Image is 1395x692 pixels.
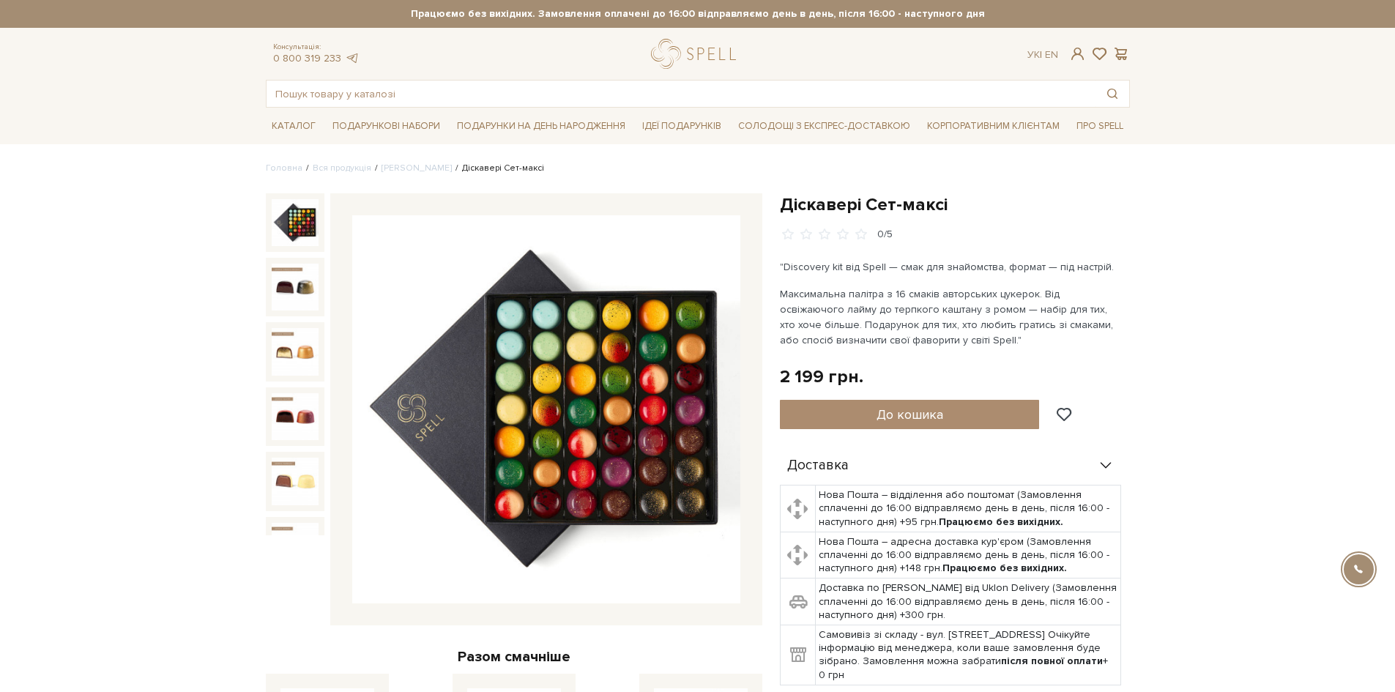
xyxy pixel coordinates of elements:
li: Діскавері Сет-максі [452,162,544,175]
div: 0/5 [877,228,893,242]
p: "Discovery kit від Spell — смак для знайомства, формат — під настрій. [780,259,1123,275]
div: 2 199 грн. [780,365,863,388]
a: Вся продукція [313,163,371,174]
button: До кошика [780,400,1040,429]
img: Діскавері Сет-максі [272,523,319,570]
a: logo [651,39,743,69]
a: Подарункові набори [327,115,446,138]
a: telegram [345,52,360,64]
a: Ідеї подарунків [636,115,727,138]
img: Діскавері Сет-максі [272,458,319,505]
a: Каталог [266,115,321,138]
b: після повної оплати [1001,655,1103,667]
strong: Працюємо без вихідних. Замовлення оплачені до 16:00 відправляємо день в день, після 16:00 - насту... [266,7,1130,21]
a: Солодощі з експрес-доставкою [732,114,916,138]
div: Ук [1027,48,1058,62]
span: Консультація: [273,42,360,52]
button: Пошук товару у каталозі [1095,81,1129,107]
a: Корпоративним клієнтам [921,115,1065,138]
b: Працюємо без вихідних. [939,516,1063,528]
td: Нова Пошта – відділення або поштомат (Замовлення сплаченні до 16:00 відправляємо день в день, піс... [816,485,1121,532]
td: Самовивіз зі складу - вул. [STREET_ADDRESS] Очікуйте інформацію від менеджера, коли ваше замовлен... [816,625,1121,685]
a: Головна [266,163,302,174]
h1: Діскавері Сет-максі [780,193,1130,216]
td: Нова Пошта – адресна доставка кур'єром (Замовлення сплаченні до 16:00 відправляємо день в день, п... [816,532,1121,578]
img: Діскавері Сет-максі [272,393,319,440]
img: Діскавері Сет-максі [352,215,740,603]
span: | [1040,48,1042,61]
a: 0 800 319 233 [273,52,341,64]
a: [PERSON_NAME] [382,163,452,174]
img: Діскавері Сет-максі [272,264,319,310]
p: Максимальна палітра з 16 смаків авторських цукерок. Від освіжаючого лайму до терпкого каштану з р... [780,286,1123,348]
input: Пошук товару у каталозі [267,81,1095,107]
a: Про Spell [1071,115,1129,138]
a: En [1045,48,1058,61]
b: Працюємо без вихідних. [942,562,1067,574]
span: Доставка [787,459,849,472]
a: Подарунки на День народження [451,115,631,138]
img: Діскавері Сет-максі [272,328,319,375]
td: Доставка по [PERSON_NAME] від Uklon Delivery (Замовлення сплаченні до 16:00 відправляємо день в д... [816,578,1121,625]
div: Разом смачніше [266,647,762,666]
span: До кошика [877,406,943,423]
img: Діскавері Сет-максі [272,199,319,246]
